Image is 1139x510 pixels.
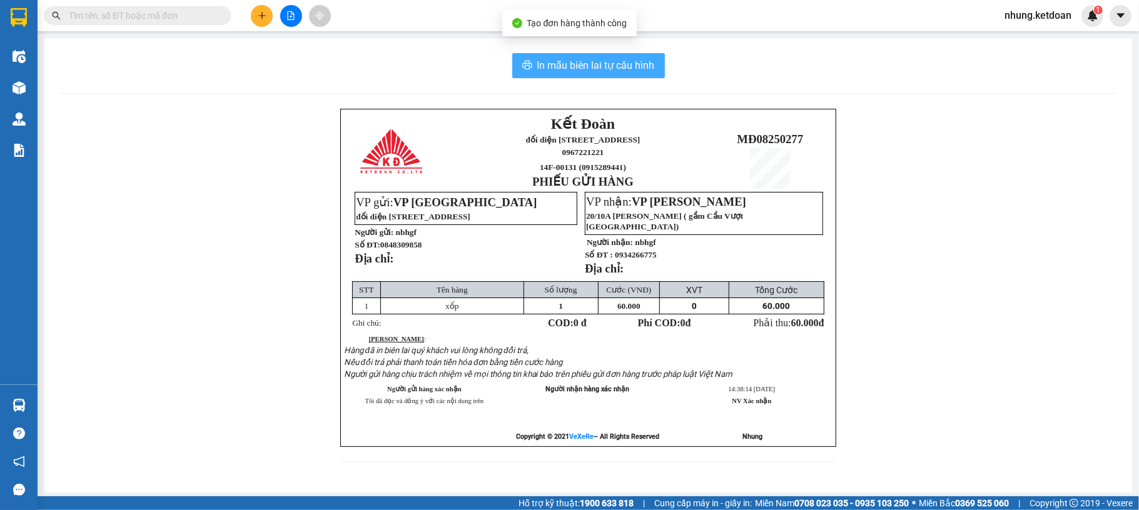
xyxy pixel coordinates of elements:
strong: Phí COD: đ [638,317,691,328]
span: Phải thu: [754,317,824,328]
span: Tôi đã đọc và đồng ý với các nội dung trên [365,397,484,404]
strong: [PERSON_NAME] [369,336,424,342]
button: file-add [280,5,302,27]
strong: Số ĐT: [355,240,422,249]
img: logo [360,129,425,174]
span: Người gửi hàng chịu trách nhiệm về mọi thông tin khai báo trên phiếu gửi đơn hàng trước pháp luật... [344,369,732,379]
span: VP gửi: [356,196,537,209]
strong: Số ĐT : [585,250,613,259]
span: 14F-00131 (0915289441) [540,162,626,172]
a: VeXeRe [569,432,594,441]
span: đối diện [STREET_ADDRESS] [356,212,470,221]
span: 0967221221 [562,147,604,157]
span: Tạo đơn hàng thành công [527,18,627,28]
span: VP nhận: [586,195,746,208]
span: 14:38:14 [DATE] [728,386,775,392]
span: Miền Nam [755,496,909,510]
button: caret-down [1110,5,1131,27]
img: warehouse-icon [13,399,26,412]
span: xốp [445,301,458,311]
strong: Nhung [742,432,762,441]
span: 0967221221 [88,37,130,47]
strong: Copyright © 2021 – All Rights Reserved [516,432,659,441]
span: | [643,496,645,510]
span: : [369,336,426,342]
span: 0934266775 [615,250,657,259]
span: 20/10A [PERSON_NAME] ( gầm Cầu Vượt [GEOGRAPHIC_DATA]) [586,211,743,231]
button: plus [251,5,273,27]
span: | [1018,496,1020,510]
strong: Người gửi hàng xác nhận [387,386,462,392]
span: STT [359,285,374,294]
span: 1 [365,301,369,311]
strong: PHIẾU GỬI HÀNG [58,61,159,74]
span: Người nhận hàng xác nhận [545,385,629,393]
strong: Địa chỉ: [585,262,624,275]
span: caret-down [1115,10,1126,21]
strong: NV Xác nhận [732,397,771,404]
button: printerIn mẫu biên lai tự cấu hình [512,53,665,78]
span: Cung cấp máy in - giấy in: [654,496,752,510]
span: Hỗ trợ kỹ thuật: [519,496,634,510]
span: notification [13,456,25,467]
span: Cước (VNĐ) [607,285,652,294]
td: XVT [660,282,729,298]
strong: Địa chỉ: [355,252,393,265]
span: 1 [559,301,563,311]
span: search [52,11,61,20]
span: 0848309858 [380,240,422,249]
span: 15F-01008 (0915289428) [66,49,152,59]
img: solution-icon [13,144,26,157]
img: logo-vxr [11,8,27,27]
img: warehouse-icon [13,112,26,126]
span: check-circle [512,18,522,28]
span: đ [819,317,824,328]
span: ⚪️ [912,501,916,506]
span: question-circle [13,427,25,439]
img: warehouse-icon [13,50,26,63]
span: Hàng đã in biên lai quý khách vui lòng không đổi trả, [344,346,529,355]
span: plus [258,11,266,20]
strong: Người gửi: [355,227,393,237]
span: In mẫu biên lai tự cấu hình [537,57,655,73]
span: nbhgf [396,227,417,237]
strong: COD: [548,317,587,328]
td: Tổng Cước [729,282,824,298]
span: MĐ08250275 [169,19,235,32]
span: 0 [692,301,697,311]
span: copyright [1070,499,1078,507]
span: 0 [681,317,686,328]
span: Nếu đổi trả phải thanh toán tiền hóa đơn bằng tiền cước hàng [344,357,563,367]
strong: 0369 525 060 [955,498,1009,508]
strong: 0708 023 035 - 0935 103 250 [794,498,909,508]
strong: 1900 633 818 [580,498,634,508]
img: warehouse-icon [13,81,26,94]
span: 0 đ [574,317,587,328]
span: 60.000 [762,301,790,311]
span: 60.000 [791,317,819,328]
img: logo [7,18,49,63]
sup: 1 [1094,6,1103,14]
span: Số lượng [545,285,577,294]
span: file-add [286,11,295,20]
span: message [13,484,25,496]
span: MĐ08250277 [737,132,804,146]
span: VP nhận: [139,81,236,108]
img: icon-new-feature [1087,10,1098,21]
span: đối diện [STREET_ADDRESS] [526,135,640,144]
span: 60.000 [617,301,640,311]
span: VP gửi: [6,81,131,108]
span: printer [522,60,532,72]
span: Miền Bắc [919,496,1009,510]
input: Tìm tên, số ĐT hoặc mã đơn [69,9,216,22]
span: Ghi chú: [352,318,381,327]
span: 1 [1096,6,1100,14]
span: VP [GEOGRAPHIC_DATA] [393,196,537,209]
span: VP [PERSON_NAME] [632,195,746,208]
strong: Người nhận: [587,237,633,247]
span: nhung.ketdoan [995,7,1081,23]
span: đối diện [STREET_ADDRESS] [52,26,166,35]
span: aim [315,11,324,20]
strong: PHIẾU GỬI HÀNG [532,175,634,188]
span: Kết Đoàn [551,116,615,132]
